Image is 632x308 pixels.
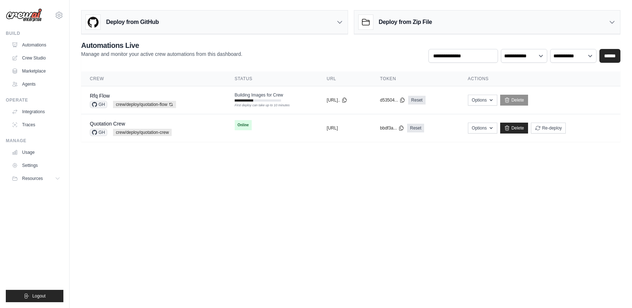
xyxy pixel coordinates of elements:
a: Marketplace [9,65,63,77]
a: Reset [407,124,424,132]
div: Build [6,30,63,36]
h3: Deploy from GitHub [106,18,159,26]
th: Status [226,71,318,86]
button: Options [468,95,497,106]
th: URL [318,71,371,86]
h3: Deploy from Zip File [379,18,432,26]
a: Delete [500,95,528,106]
button: Re-deploy [531,123,566,134]
button: Resources [9,173,63,184]
span: GH [90,101,107,108]
h2: Automations Live [81,40,242,50]
a: Rfq Flow [90,93,110,99]
img: GitHub Logo [86,15,100,29]
a: Settings [9,160,63,171]
a: Integrations [9,106,63,118]
span: Building Images for Crew [235,92,283,98]
span: Online [235,120,252,130]
a: Delete [500,123,528,134]
span: Resources [22,176,43,181]
div: First deploy can take up to 10 minutes [235,103,281,108]
img: Logo [6,8,42,22]
span: crew/deploy/quotation-flow [113,101,176,108]
button: bbdf3a... [380,125,404,131]
a: Crew Studio [9,52,63,64]
span: crew/deploy/quotation-crew [113,129,172,136]
th: Token [371,71,459,86]
span: Logout [32,293,46,299]
button: Logout [6,290,63,302]
th: Crew [81,71,226,86]
p: Manage and monitor your active crew automations from this dashboard. [81,50,242,58]
div: Manage [6,138,63,144]
a: Quotation Crew [90,121,125,127]
div: Operate [6,97,63,103]
span: GH [90,129,107,136]
a: Agents [9,78,63,90]
a: Traces [9,119,63,131]
a: Usage [9,147,63,158]
button: d53504... [380,97,405,103]
button: Options [468,123,497,134]
a: Automations [9,39,63,51]
th: Actions [459,71,620,86]
a: Reset [408,96,425,104]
